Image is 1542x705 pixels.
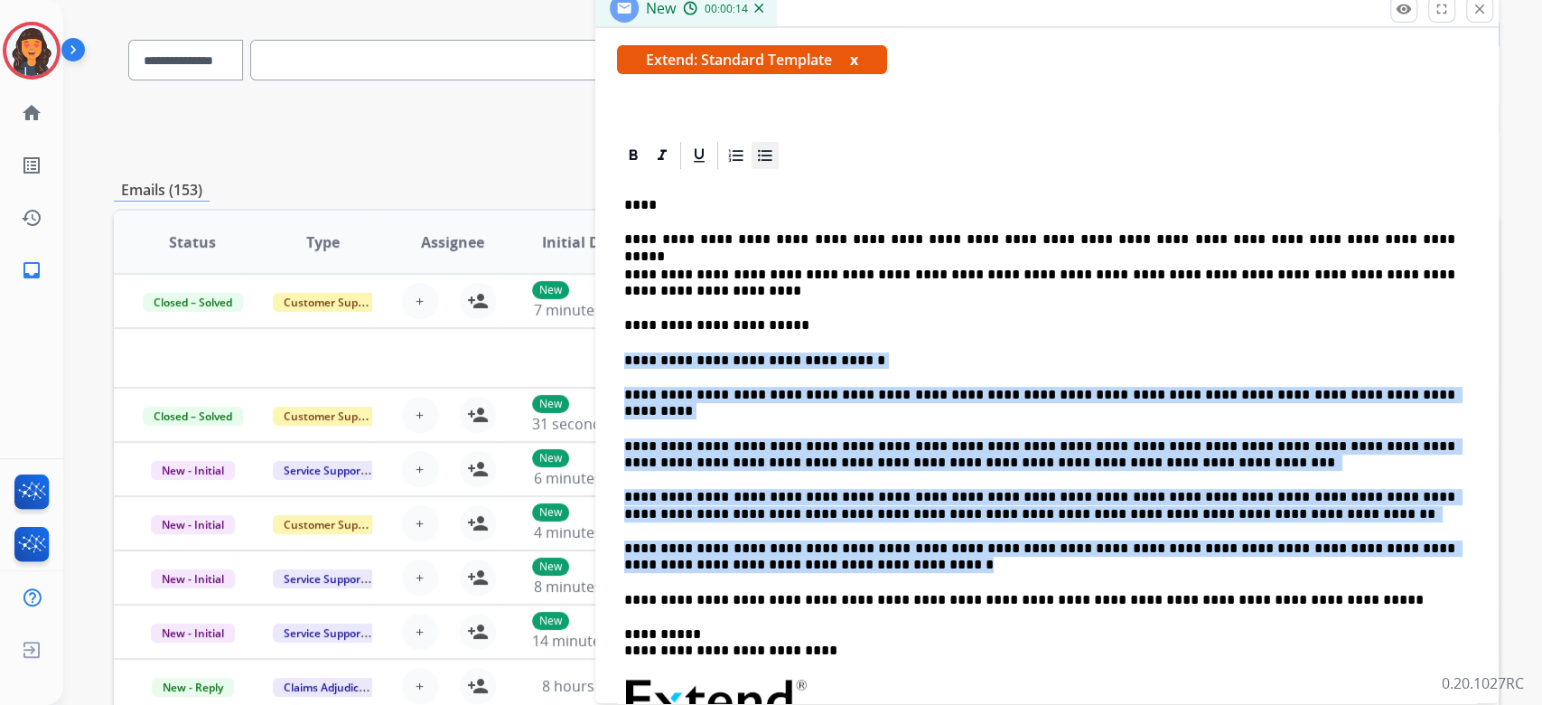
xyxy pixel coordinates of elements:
[273,293,390,312] span: Customer Support
[532,631,637,651] span: 14 minutes ago
[273,461,376,480] span: Service Support
[151,515,235,534] span: New - Initial
[152,678,234,697] span: New - Reply
[723,142,750,169] div: Ordered List
[1472,1,1488,17] mat-icon: close
[21,207,42,229] mat-icon: history
[402,614,438,650] button: +
[151,461,235,480] span: New - Initial
[273,515,390,534] span: Customer Support
[402,451,438,487] button: +
[421,231,484,253] span: Assignee
[143,407,243,426] span: Closed – Solved
[416,675,424,697] span: +
[151,624,235,643] span: New - Initial
[541,231,622,253] span: Initial Date
[617,45,887,74] span: Extend: Standard Template
[151,569,235,588] span: New - Initial
[306,231,340,253] span: Type
[649,142,676,169] div: Italic
[402,283,438,319] button: +
[416,404,424,426] span: +
[532,612,569,630] p: New
[850,49,858,70] button: x
[1442,672,1524,694] p: 0.20.1027RC
[1434,1,1450,17] mat-icon: fullscreen
[273,678,397,697] span: Claims Adjudication
[532,449,569,467] p: New
[416,512,424,534] span: +
[21,155,42,176] mat-icon: list_alt
[6,25,57,76] img: avatar
[402,505,438,541] button: +
[143,293,243,312] span: Closed – Solved
[416,458,424,480] span: +
[467,567,489,588] mat-icon: person_add
[534,522,631,542] span: 4 minutes ago
[467,458,489,480] mat-icon: person_add
[416,290,424,312] span: +
[620,142,647,169] div: Bold
[752,142,779,169] div: Bullet List
[467,404,489,426] mat-icon: person_add
[534,577,631,597] span: 8 minutes ago
[114,179,210,202] p: Emails (153)
[416,567,424,588] span: +
[21,102,42,124] mat-icon: home
[467,290,489,312] mat-icon: person_add
[532,558,569,576] p: New
[705,2,748,16] span: 00:00:14
[467,675,489,697] mat-icon: person_add
[532,503,569,522] p: New
[532,395,569,413] p: New
[416,621,424,643] span: +
[534,300,631,320] span: 7 minutes ago
[273,407,390,426] span: Customer Support
[273,569,376,588] span: Service Support
[541,676,622,696] span: 8 hours ago
[467,512,489,534] mat-icon: person_add
[402,397,438,433] button: +
[532,281,569,299] p: New
[534,468,631,488] span: 6 minutes ago
[21,259,42,281] mat-icon: inbox
[402,668,438,704] button: +
[1396,1,1412,17] mat-icon: remove_red_eye
[686,142,713,169] div: Underline
[169,231,216,253] span: Status
[402,559,438,596] button: +
[532,414,638,434] span: 31 seconds ago
[467,621,489,643] mat-icon: person_add
[273,624,376,643] span: Service Support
